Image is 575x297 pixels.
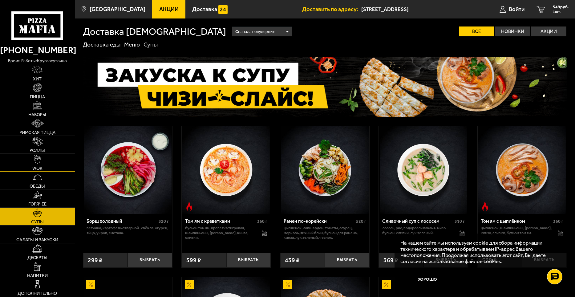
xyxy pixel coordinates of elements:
span: WOK [32,166,43,170]
label: Новинки [495,26,530,36]
p: цыпленок, лапша удон, томаты, огурец, морковь, яичный блин, бульон для рамена, кинза, лук зеленый... [284,226,366,240]
span: 360 г [257,219,267,224]
span: 1 шт. [553,10,569,14]
div: Борщ холодный [87,218,157,224]
div: Супы [144,41,158,48]
span: Напитки [27,273,48,278]
a: Сливочный суп с лососем [379,126,468,214]
a: Меню- [124,41,143,48]
label: Акции [531,26,566,36]
img: Острое блюдо [480,202,489,211]
label: Все [459,26,495,36]
span: Хит [33,77,42,81]
span: 599 ₽ [186,257,201,263]
span: Доставить по адресу: [302,6,361,12]
div: Том ям с цыплёнком [481,218,552,224]
p: ветчина, картофель отварной , свёкла, огурец, яйцо, укроп, сметана. [87,226,169,235]
div: Том ям с креветками [185,218,256,224]
span: 369 ₽ [383,257,398,263]
span: Горячее [28,202,47,206]
img: Том ям с креветками [182,126,270,214]
a: Доставка еды- [83,41,123,48]
span: Наборы [28,112,46,117]
a: Острое блюдоТом ям с креветками [182,126,271,214]
img: Рамен по-корейски [281,126,369,214]
span: Обеды [30,184,45,188]
span: Россия, Санкт-Петербург, улица Оптиков, 42/24 [361,4,476,15]
span: Доставка [192,6,217,12]
span: 310 г [455,219,465,224]
img: Акционный [283,280,292,289]
span: Пицца [30,95,45,99]
img: Акционный [86,280,95,289]
span: 320 г [159,219,169,224]
p: цыпленок, шампиньоны, [PERSON_NAME], кинза, сливки, бульон том ям. [481,226,552,235]
span: Десерты [27,255,47,260]
button: Выбрать [226,253,271,268]
a: Борщ холодный [83,126,172,214]
span: Акции [159,6,179,12]
div: Сливочный суп с лососем [382,218,453,224]
img: Сливочный суп с лососем [380,126,468,214]
img: 15daf4d41897b9f0e9f617042186c801.svg [218,5,227,14]
img: Акционный [382,280,391,289]
span: Супы [31,220,44,224]
h1: Доставка [DEMOGRAPHIC_DATA] [83,27,226,36]
img: Острое блюдо [185,202,194,211]
span: 520 г [356,219,366,224]
a: Рамен по-корейски [280,126,369,214]
span: Роллы [30,148,45,153]
input: Ваш адрес доставки [361,4,476,15]
p: На нашем сайте мы используем cookie для сбора информации технического характера и обрабатываем IP... [400,240,557,265]
span: Сначала популярные [235,26,275,37]
p: бульон том ям, креветка тигровая, шампиньоны, [PERSON_NAME], кинза, сливки. [185,226,256,240]
button: Выбрать [325,253,370,268]
a: Острое блюдоТом ям с цыплёнком [478,126,567,214]
span: Дополнительно [18,291,57,295]
span: Салаты и закуски [16,238,58,242]
img: Борщ холодный [84,126,172,214]
img: Акционный [185,280,194,289]
span: [GEOGRAPHIC_DATA] [90,6,145,12]
span: 360 г [553,219,563,224]
button: Хорошо [400,270,454,288]
span: 299 ₽ [88,257,103,263]
div: Рамен по-корейски [284,218,354,224]
span: Войти [509,6,524,12]
span: 439 ₽ [285,257,300,263]
p: лосось, рис, водоросли вакамэ, мисо бульон, сливки, лук зеленый. [382,226,453,235]
button: Выбрать [128,253,172,268]
span: 549 руб. [553,5,569,9]
img: Том ям с цыплёнком [478,126,566,214]
span: Римская пицца [19,130,55,135]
